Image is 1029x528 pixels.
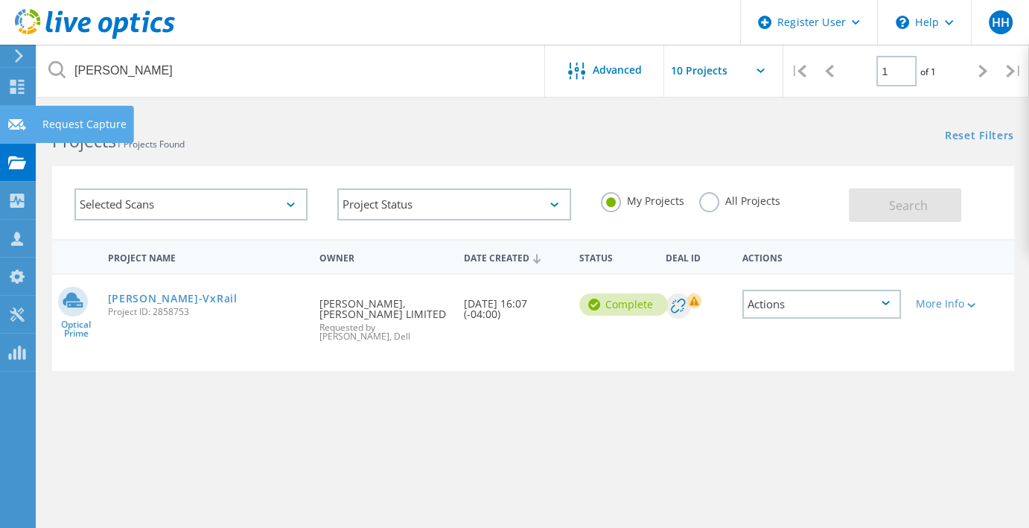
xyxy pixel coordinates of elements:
span: HH [991,16,1009,28]
div: More Info [916,299,978,309]
svg: \n [896,16,909,29]
div: Project Status [337,188,570,220]
div: Complete [579,293,668,316]
button: Search [849,188,961,222]
div: Request Capture [42,119,127,130]
a: Reset Filters [945,130,1014,143]
span: Search [888,197,927,214]
div: Project Name [101,243,312,270]
div: | [998,45,1029,98]
span: Advanced [593,65,642,75]
span: Project ID: 2858753 [108,308,305,317]
div: Deal Id [658,243,735,270]
div: Selected Scans [74,188,308,220]
span: 1 Projects Found [116,138,185,150]
a: [PERSON_NAME]-VxRail [108,293,238,304]
span: Optical Prime [52,320,101,338]
span: Requested by [PERSON_NAME], Dell [319,323,449,341]
div: Actions [742,290,901,319]
div: Actions [735,243,908,270]
div: Owner [312,243,456,270]
label: My Projects [601,192,684,206]
div: Status [572,243,658,270]
div: | [783,45,814,98]
div: [DATE] 16:07 (-04:00) [456,275,572,334]
label: All Projects [699,192,780,206]
div: Date Created [456,243,572,271]
div: [PERSON_NAME], [PERSON_NAME] LIMITED [312,275,456,356]
span: of 1 [920,66,936,78]
input: Search projects by name, owner, ID, company, etc [37,45,546,97]
a: Live Optics Dashboard [15,31,175,42]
